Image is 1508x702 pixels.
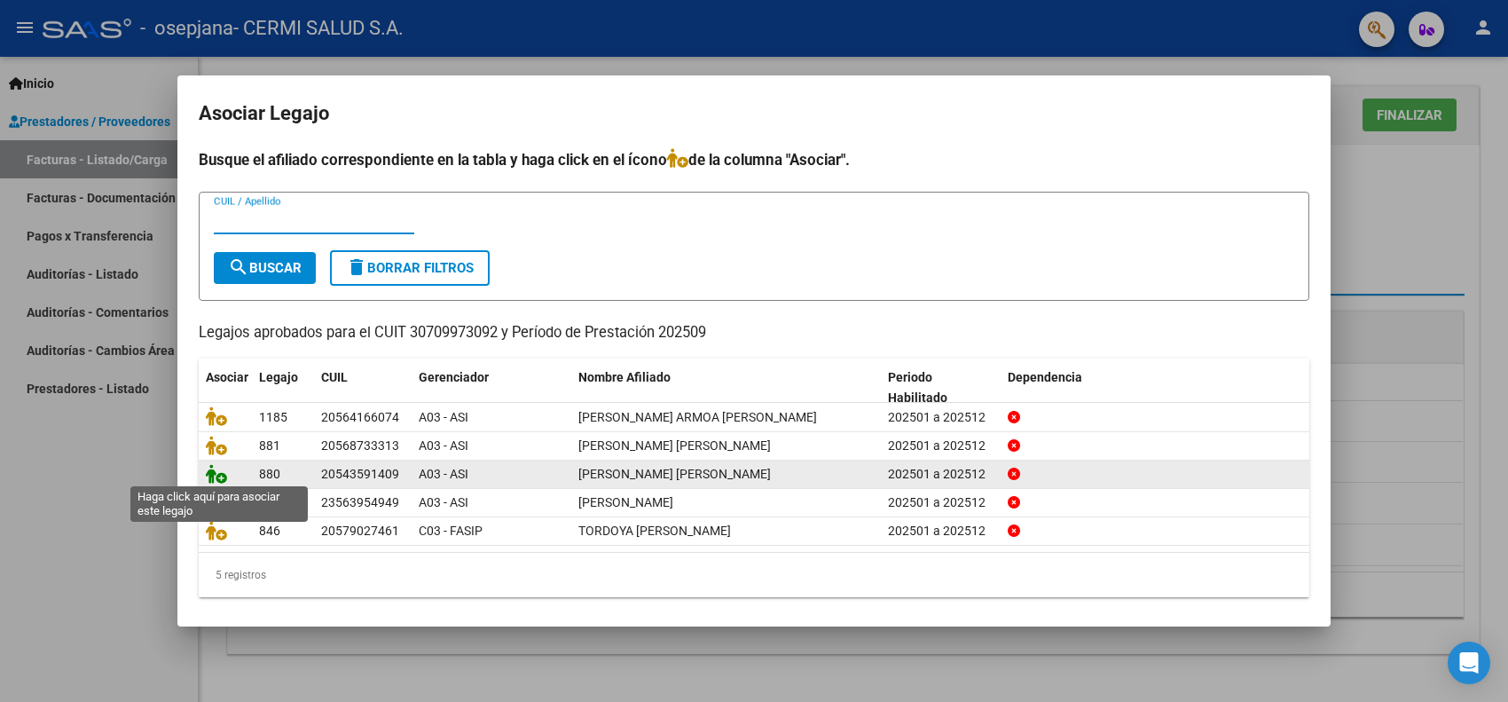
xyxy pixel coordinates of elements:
div: 202501 a 202512 [888,521,994,541]
span: Dependencia [1008,370,1082,384]
div: 202501 a 202512 [888,493,994,513]
span: Nombre Afiliado [578,370,671,384]
div: Open Intercom Messenger [1448,642,1490,684]
span: DOMINGUEZ STEPHAN AARON [578,438,771,453]
h2: Asociar Legajo [199,97,1309,130]
span: SOTELO CONSTANTINO OSAIAS [578,495,673,509]
span: 857 [259,495,280,509]
span: Periodo Habilitado [888,370,947,405]
span: TORDOYA NOHA VALENTIN [578,524,731,538]
datatable-header-cell: CUIL [314,359,412,417]
div: 23563954949 [321,493,399,513]
p: Legajos aprobados para el CUIT 30709973092 y Período de Prestación 202509 [199,322,1309,344]
datatable-header-cell: Legajo [252,359,314,417]
div: 5 registros [199,553,1309,597]
datatable-header-cell: Dependencia [1001,359,1310,417]
div: 202501 a 202512 [888,436,994,456]
datatable-header-cell: Gerenciador [412,359,571,417]
span: A03 - ASI [419,495,468,509]
datatable-header-cell: Asociar [199,359,252,417]
datatable-header-cell: Periodo Habilitado [881,359,1001,417]
button: Borrar Filtros [330,250,490,286]
button: Buscar [214,252,316,284]
span: Buscar [228,260,302,276]
span: A03 - ASI [419,410,468,424]
span: Asociar [206,370,248,384]
span: Gerenciador [419,370,489,384]
span: A03 - ASI [419,438,468,453]
span: C03 - FASIP [419,524,483,538]
mat-icon: delete [346,256,367,278]
span: GOMEZ ARMOA ULISES JONAS [578,410,817,424]
div: 20564166074 [321,407,399,428]
div: 202501 a 202512 [888,407,994,428]
span: Legajo [259,370,298,384]
span: CEJAS BAUTISTA LAUREANO [578,467,771,481]
h4: Busque el afiliado correspondiente en la tabla y haga click en el ícono de la columna "Asociar". [199,148,1309,171]
div: 20568733313 [321,436,399,456]
span: CUIL [321,370,348,384]
mat-icon: search [228,256,249,278]
span: Borrar Filtros [346,260,474,276]
div: 202501 a 202512 [888,464,994,485]
div: 20579027461 [321,521,399,541]
span: 846 [259,524,280,538]
span: 1185 [259,410,287,424]
span: 881 [259,438,280,453]
datatable-header-cell: Nombre Afiliado [571,359,881,417]
div: 20543591409 [321,464,399,485]
span: A03 - ASI [419,467,468,481]
span: 880 [259,467,280,481]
